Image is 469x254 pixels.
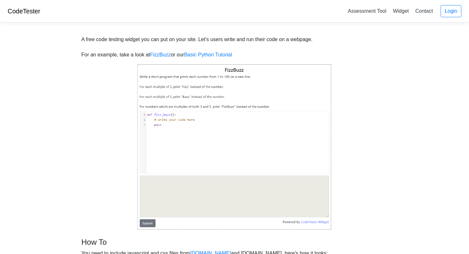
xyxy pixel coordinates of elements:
a: Basic Python Tutorial [184,52,232,57]
a: Assessment Tool [345,6,389,16]
div: A free code testing widget you can put on your site. Let's users write and run their code on a we... [81,36,312,59]
a: CodeTester [8,8,40,15]
img: widget.bd687f194666.png [137,64,332,230]
a: FizzBuzz [150,52,171,57]
h4: How To [81,238,328,247]
a: Contact [413,6,435,16]
a: Widget [390,6,411,16]
a: Login [441,5,461,17]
